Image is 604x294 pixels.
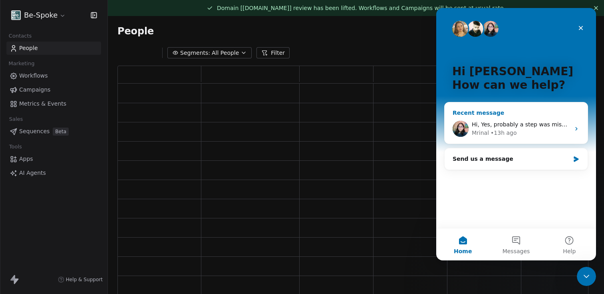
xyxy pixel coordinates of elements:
span: Beta [53,128,69,136]
button: Filter [256,47,290,58]
span: Domain [[DOMAIN_NAME]] review has been lifted. Workflows and Campaigns will be sent at usual rate. [217,5,505,11]
span: Marketing [5,58,38,70]
span: People [117,25,154,37]
a: Campaigns [6,83,101,96]
span: Tools [6,141,25,153]
a: Metrics & Events [6,97,101,110]
iframe: Intercom live chat [436,8,596,260]
a: AI Agents [6,166,101,180]
a: Workflows [6,69,101,82]
span: Workflows [19,72,48,80]
div: Close [137,13,152,27]
div: • 13h ago [54,121,80,129]
span: Apps [19,155,33,163]
span: Help & Support [66,276,103,283]
a: SequencesBeta [6,125,101,138]
img: Facebook%20profile%20picture.png [11,10,21,20]
span: Campaigns [19,86,50,94]
button: Help [107,220,160,252]
span: AI Agents [19,169,46,177]
span: All People [212,49,239,57]
span: Help [127,240,139,246]
span: Metrics & Events [19,100,66,108]
span: Segments: [180,49,210,57]
iframe: Intercom live chat [577,267,596,286]
span: Be-Spoke [24,10,58,20]
span: Home [18,240,36,246]
span: Sales [6,113,26,125]
a: Help & Support [58,276,103,283]
a: People [6,42,101,55]
button: Be-Spoke [10,8,68,22]
span: People [19,44,38,52]
div: Send us a message [8,140,152,162]
button: Messages [53,220,106,252]
span: Contacts [5,30,35,42]
span: Messages [66,240,94,246]
div: Mrinal [36,121,53,129]
span: Sequences [19,127,50,136]
a: Apps [6,152,101,166]
div: Send us a message [16,147,133,155]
